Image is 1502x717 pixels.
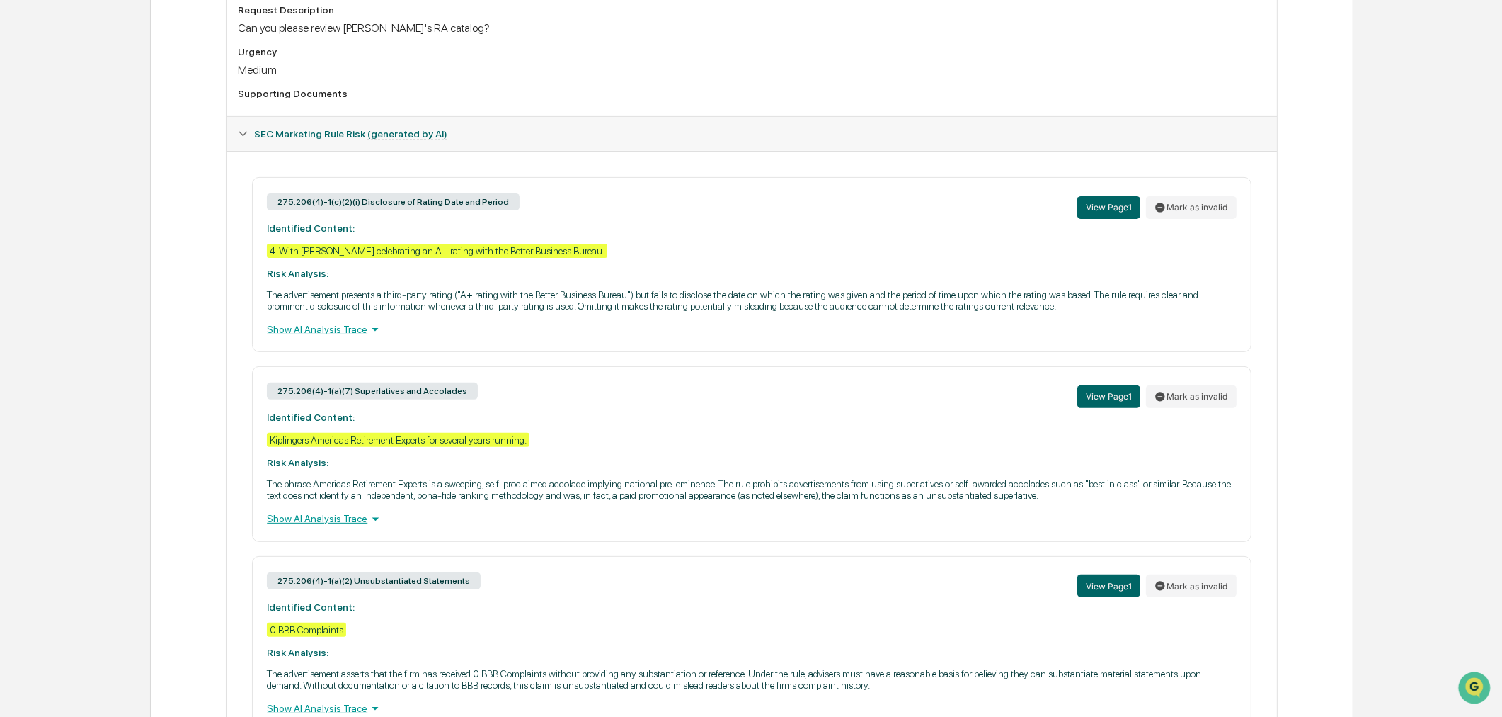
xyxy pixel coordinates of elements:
[267,322,1236,337] div: Show AI Analysis Trace
[267,572,481,589] div: 275.206(4)-1(a)(2) Unsubstantiated Statements
[1077,575,1140,597] button: View Page1
[14,179,37,202] img: Cameron Burns
[28,193,40,205] img: 1746055101610-c473b297-6a78-478c-a979-82029cc54cd1
[100,312,171,324] a: Powered byPylon
[367,128,447,140] u: (generated by AI)
[267,457,328,468] strong: Risk Analysis:
[238,4,1265,16] div: Request Description
[28,278,89,293] span: Data Lookup
[117,252,176,266] span: Attestations
[267,623,346,637] div: 0 BBB Complaints
[267,668,1236,691] p: The advertisement asserts that the firm has received 0 BBB Complaints without providing any subst...
[141,313,171,324] span: Pylon
[125,193,154,204] span: [DATE]
[14,30,258,52] p: How can we help?
[103,253,114,264] div: 🗄️
[238,46,1265,57] div: Urgency
[241,113,258,130] button: Start new chat
[267,511,1236,526] div: Show AI Analysis Trace
[14,253,25,264] div: 🖐️
[8,246,97,271] a: 🖐️Preclearance
[14,280,25,291] div: 🔎
[267,193,520,210] div: 275.206(4)-1(c)(2)(i) Disclosure of Rating Date and Period
[267,433,529,447] div: Kiplingers Americas Retirement Experts for several years running.
[14,108,40,134] img: 1746055101610-c473b297-6a78-478c-a979-82029cc54cd1
[1146,196,1237,219] button: Mark as invalid
[238,21,1265,35] div: Can you please review [PERSON_NAME]'s RA catalog?
[97,246,181,271] a: 🗄️Attestations
[254,128,447,140] span: SEC Marketing Rule Risk
[14,157,95,169] div: Past conversations
[267,289,1236,312] p: The advertisement presents a third-party rating ("A+ rating with the Better Business Bureau") but...
[267,222,355,234] strong: Identified Content:
[267,647,328,658] strong: Risk Analysis:
[1146,385,1237,408] button: Mark as invalid
[267,701,1236,716] div: Show AI Analysis Trace
[28,252,91,266] span: Preclearance
[48,123,179,134] div: We're available if you need us!
[44,193,115,204] span: [PERSON_NAME]
[227,117,1276,151] div: SEC Marketing Rule Risk (generated by AI)
[267,268,328,279] strong: Risk Analysis:
[238,63,1265,77] div: Medium
[219,154,258,171] button: See all
[267,412,355,423] strong: Identified Content:
[48,108,232,123] div: Start new chat
[267,478,1236,501] p: The phrase Americas Retirement Experts is a sweeping, self-proclaimed accolade implying national ...
[8,273,95,298] a: 🔎Data Lookup
[1457,670,1495,708] iframe: Open customer support
[267,602,355,613] strong: Identified Content:
[1077,385,1140,408] button: View Page1
[1146,575,1237,597] button: Mark as invalid
[117,193,122,204] span: •
[267,244,607,258] div: 4. With [PERSON_NAME] celebrating an A+ rating with the Better Business Bureau.
[267,383,478,400] div: 275.206(4)-1(a)(7) Superlatives and Accolades
[238,88,1265,99] div: Supporting Documents
[1077,196,1140,219] button: View Page1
